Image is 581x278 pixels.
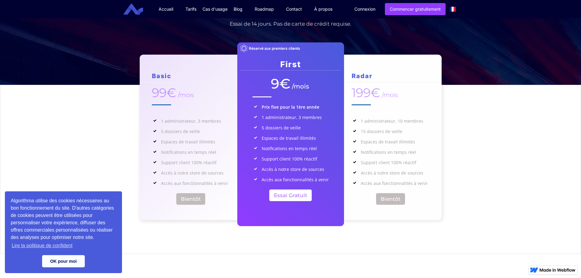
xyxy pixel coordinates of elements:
a: Bientôt [376,193,405,205]
img: check mark Icon [352,169,358,175]
p: Espaces de travail illimités [262,135,329,142]
p: 1 administrateur, 10 membres [361,117,429,125]
p: Accès à notre store de sources [262,166,329,173]
p: Espaces de travail illimités [361,138,429,146]
img: tab_domain_overview_orange.svg [25,35,30,40]
div: 9€ [271,77,292,90]
div: Cas d'usage [203,6,228,12]
div: Réservé aux premiers clients [249,45,300,52]
img: check mark Icon [352,180,358,186]
img: check mark Icon [352,149,358,155]
a: Bientôt [176,193,205,205]
img: website_grey.svg [10,16,15,21]
p: Accès aux fonctionnalités à venir [262,176,329,183]
img: check mark Icon [152,159,158,165]
a: dismiss cookie message [42,255,85,267]
img: check mark Icon [253,166,259,172]
img: check mark Icon [253,114,259,120]
p: Support client 100% réactif [361,159,429,166]
p: 5 dossiers de veille [161,128,230,135]
img: check mark Icon [352,117,358,124]
a: Commencer gratuitement [385,3,446,15]
p: Support client 100% réactif [161,159,230,166]
div: 99€ [152,87,178,99]
div: /mois [178,91,194,99]
p: Prix fixe pour la 1ère année [262,103,329,111]
img: check mark Icon [152,149,158,155]
div: 199€ [352,87,382,99]
p: Support client 100% réactif [262,155,329,163]
img: check mark Icon [253,135,259,141]
p: 5 dossiers de veille [262,124,329,132]
p: 1 administrateur, 3 membres [262,114,329,121]
p: Accès aux fonctionnalités à venir [361,180,429,187]
p: Accès aux fonctionnalités à venir [161,180,230,187]
p: 15 dossiers de veille [361,128,429,135]
div: /mois [382,91,398,99]
img: check mark Icon [253,103,259,110]
div: Domaine: [DOMAIN_NAME] [16,16,69,21]
a: Essai Gratuit [269,190,312,201]
div: First [253,58,329,70]
div: cookieconsent [5,191,122,273]
img: logo_orange.svg [10,10,15,15]
div: Domaine [31,36,47,40]
img: tab_keywords_by_traffic_grey.svg [69,35,74,40]
p: Notifications en temps réel [161,149,230,156]
div: Mots-clés [76,36,93,40]
p: Accès à notre store de sources [361,169,429,177]
span: Algorithma utilise des cookies nécessaires au bon fonctionnement du site. D'autres catégories de ... [11,197,116,250]
img: check mark Icon [253,155,259,161]
div: Basic [152,70,230,82]
a: learn more about cookies [11,241,74,250]
img: check mark Icon [152,180,158,186]
p: Notifications en temps réel [262,145,329,152]
img: check mark Icon [152,138,158,144]
p: Notifications en temps réel [361,149,429,156]
img: check mark Icon [152,117,158,124]
img: check mark Icon [253,176,259,182]
img: check mark Icon [152,169,158,175]
img: check mark Icon [352,128,358,134]
a: home [128,4,148,15]
img: check mark Icon [152,128,158,134]
img: check mark Icon [352,159,358,165]
div: /mois [292,80,310,93]
div: Essai de 14 jours. Pas de carte de crédit requise. [230,21,351,27]
p: Accès à notre store de sources [161,169,230,177]
a: Connexion [350,3,380,15]
div: v 4.0.25 [17,10,30,15]
p: Espaces de travail illimités [161,138,230,146]
img: check mark Icon [352,138,358,144]
img: check mark Icon [253,145,259,151]
img: Made in Webflow [540,268,576,272]
p: 1 administrateur, 3 membres [161,117,230,125]
div: Radar [352,70,429,82]
img: check mark Icon [253,124,259,130]
img: Gestion de la connaissance [240,45,247,52]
